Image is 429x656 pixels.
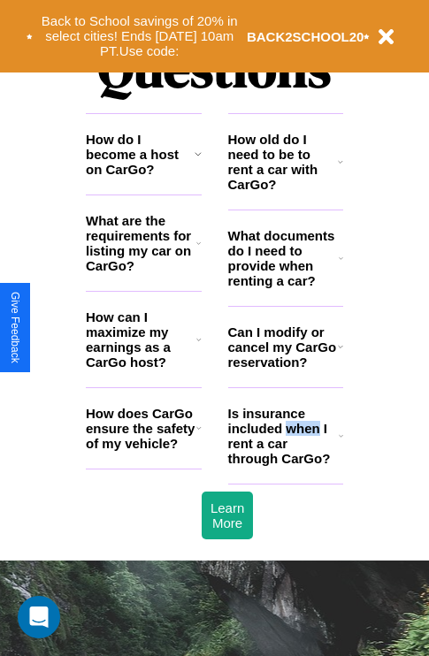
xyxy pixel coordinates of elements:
[86,406,196,451] h3: How does CarGo ensure the safety of my vehicle?
[86,132,195,177] h3: How do I become a host on CarGo?
[228,406,339,466] h3: Is insurance included when I rent a car through CarGo?
[202,492,253,539] button: Learn More
[18,596,60,638] div: Open Intercom Messenger
[86,309,196,370] h3: How can I maximize my earnings as a CarGo host?
[9,292,21,363] div: Give Feedback
[228,228,340,288] h3: What documents do I need to provide when renting a car?
[33,9,247,64] button: Back to School savings of 20% in select cities! Ends [DATE] 10am PT.Use code:
[228,132,339,192] h3: How old do I need to be to rent a car with CarGo?
[247,29,364,44] b: BACK2SCHOOL20
[86,213,196,273] h3: What are the requirements for listing my car on CarGo?
[228,324,338,370] h3: Can I modify or cancel my CarGo reservation?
